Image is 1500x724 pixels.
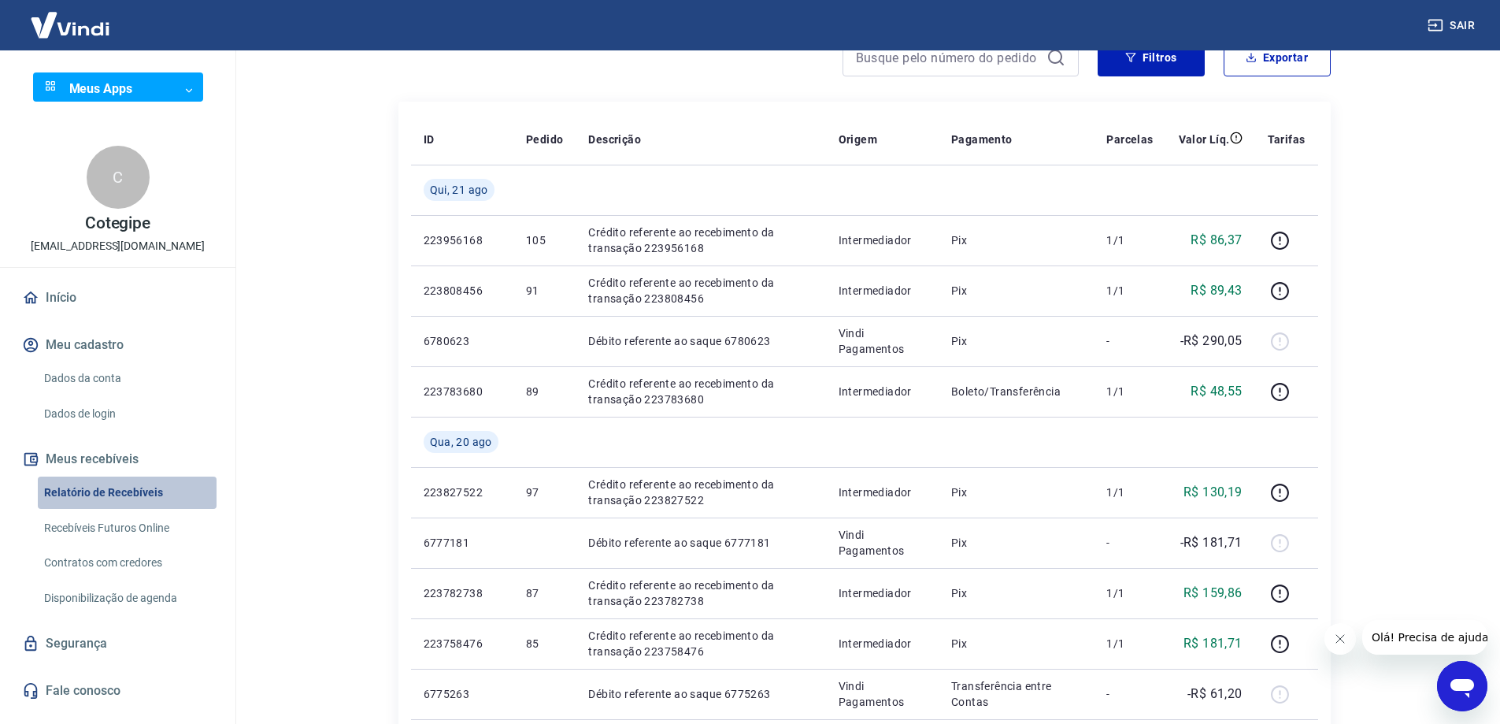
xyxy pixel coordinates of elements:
p: 1/1 [1106,585,1153,601]
p: 91 [526,283,563,299]
p: R$ 159,86 [1183,584,1243,603]
p: Vindi Pagamentos [839,325,926,357]
p: Pix [951,485,1081,500]
p: - [1106,686,1153,702]
div: C [87,146,150,209]
p: ID [424,132,435,147]
p: Crédito referente ao recebimento da transação 223782738 [588,577,813,609]
span: Qua, 20 ago [430,434,492,450]
p: [EMAIL_ADDRESS][DOMAIN_NAME] [31,238,205,254]
span: Olá! Precisa de ajuda? [9,11,132,24]
p: R$ 181,71 [1183,634,1243,653]
p: Vindi Pagamentos [839,527,926,559]
p: 1/1 [1106,283,1153,299]
a: Disponibilização de agenda [38,582,217,614]
p: 223782738 [424,585,501,601]
p: Vindi Pagamentos [839,678,926,710]
p: Crédito referente ao recebimento da transação 223827522 [588,477,813,508]
p: Crédito referente ao recebimento da transação 223783680 [588,376,813,407]
p: Débito referente ao saque 6775263 [588,686,813,702]
p: 6775263 [424,686,501,702]
iframe: Botão para abrir a janela de mensagens [1437,661,1487,711]
iframe: Mensagem da empresa [1362,620,1487,655]
a: Contratos com credores [38,547,217,579]
p: R$ 48,55 [1191,382,1242,401]
p: Pedido [526,132,563,147]
p: Valor Líq. [1179,132,1230,147]
p: 6780623 [424,333,501,349]
p: R$ 130,19 [1183,483,1243,502]
p: - [1106,333,1153,349]
p: 87 [526,585,563,601]
p: 105 [526,232,563,248]
p: Cotegipe [85,215,151,232]
p: 1/1 [1106,232,1153,248]
p: Origem [839,132,877,147]
p: Crédito referente ao recebimento da transação 223956168 [588,225,813,256]
p: 97 [526,485,563,500]
p: Pagamento [951,132,1013,147]
a: Início [19,280,217,315]
p: Intermediador [839,485,926,500]
p: 223783680 [424,384,501,399]
p: 1/1 [1106,485,1153,500]
p: Intermediador [839,585,926,601]
p: 223827522 [424,485,501,500]
p: Pix [951,283,1081,299]
p: 1/1 [1106,636,1153,652]
p: Descrição [588,132,641,147]
span: Qui, 21 ago [430,182,488,198]
a: Dados da conta [38,362,217,395]
p: 6777181 [424,535,501,551]
a: Recebíveis Futuros Online [38,512,217,544]
input: Busque pelo número do pedido [856,46,1040,69]
p: R$ 89,43 [1191,281,1242,300]
p: Tarifas [1268,132,1306,147]
iframe: Fechar mensagem [1324,623,1356,655]
a: Dados de login [38,398,217,430]
p: Débito referente ao saque 6780623 [588,333,813,349]
p: Pix [951,232,1081,248]
button: Sair [1424,11,1481,40]
a: Fale conosco [19,674,217,708]
p: 223808456 [424,283,501,299]
img: Vindi [19,1,121,49]
p: Intermediador [839,232,926,248]
p: Crédito referente ao recebimento da transação 223808456 [588,275,813,306]
p: Boleto/Transferência [951,384,1081,399]
p: Intermediador [839,384,926,399]
button: Meus recebíveis [19,442,217,477]
a: Relatório de Recebíveis [38,477,217,509]
p: Pix [951,333,1081,349]
p: Parcelas [1106,132,1153,147]
p: -R$ 290,05 [1180,332,1243,351]
button: Exportar [1224,39,1331,76]
p: 1/1 [1106,384,1153,399]
p: Pix [951,636,1081,652]
p: Débito referente ao saque 6777181 [588,535,813,551]
p: 223956168 [424,232,501,248]
a: Segurança [19,626,217,661]
p: Transferência entre Contas [951,678,1081,710]
p: Pix [951,535,1081,551]
p: 223758476 [424,636,501,652]
p: 85 [526,636,563,652]
p: R$ 86,37 [1191,231,1242,250]
p: 89 [526,384,563,399]
p: Crédito referente ao recebimento da transação 223758476 [588,628,813,659]
p: -R$ 181,71 [1180,533,1243,552]
p: Intermediador [839,636,926,652]
button: Meu cadastro [19,328,217,362]
p: - [1106,535,1153,551]
p: Intermediador [839,283,926,299]
p: -R$ 61,20 [1187,685,1243,704]
button: Filtros [1098,39,1205,76]
p: Pix [951,585,1081,601]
